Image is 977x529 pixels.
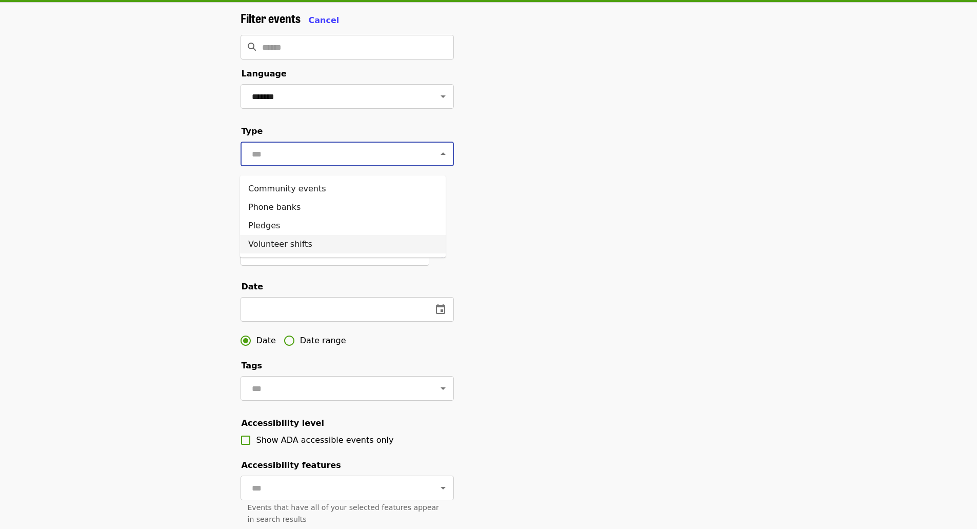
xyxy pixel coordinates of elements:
span: Date range [300,335,346,347]
button: Close [436,147,450,161]
button: Cancel [309,14,340,27]
li: Phone banks [240,198,446,217]
span: Show ADA accessible events only [256,435,394,445]
input: Search [262,35,454,60]
span: Tags [242,361,263,370]
span: Type [242,126,263,136]
span: Language [242,69,287,79]
span: Date [242,282,264,291]
button: Open [436,381,450,396]
span: Filter events [241,9,301,27]
span: Cancel [309,15,340,25]
button: change date [428,297,453,322]
span: Accessibility level [242,418,324,428]
span: Events that have all of your selected features appear in search results [248,503,439,523]
i: search icon [248,42,256,52]
button: Open [436,481,450,495]
button: Open [436,89,450,104]
li: Volunteer shifts [240,235,446,253]
span: Accessibility features [242,460,341,470]
span: Date [256,335,276,347]
li: Pledges [240,217,446,235]
li: Community events [240,180,446,198]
